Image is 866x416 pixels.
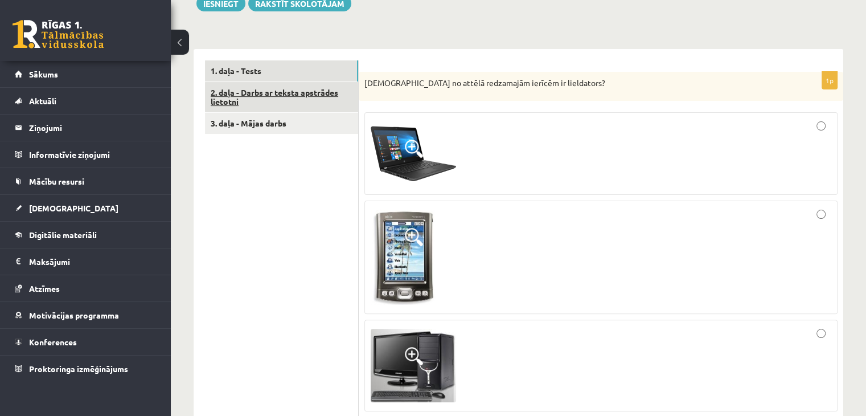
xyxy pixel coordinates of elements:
[205,60,358,81] a: 1. daļa - Tests
[15,222,157,248] a: Digitālie materiāli
[29,176,84,186] span: Mācību resursi
[15,195,157,221] a: [DEMOGRAPHIC_DATA]
[371,210,437,305] img: 2.jpg
[29,69,58,79] span: Sākums
[15,88,157,114] a: Aktuāli
[371,121,456,186] img: 1.PNG
[822,71,838,89] p: 1p
[15,168,157,194] a: Mācību resursi
[205,82,358,113] a: 2. daļa - Darbs ar teksta apstrādes lietotni
[29,115,157,141] legend: Ziņojumi
[15,248,157,275] a: Maksājumi
[371,329,456,402] img: 3.PNG
[29,337,77,347] span: Konferences
[15,302,157,328] a: Motivācijas programma
[15,356,157,382] a: Proktoringa izmēģinājums
[13,20,104,48] a: Rīgas 1. Tālmācības vidusskola
[15,115,157,141] a: Ziņojumi
[29,283,60,293] span: Atzīmes
[29,203,118,213] span: [DEMOGRAPHIC_DATA]
[29,230,97,240] span: Digitālie materiāli
[205,113,358,134] a: 3. daļa - Mājas darbs
[15,61,157,87] a: Sākums
[29,248,157,275] legend: Maksājumi
[15,329,157,355] a: Konferences
[29,96,56,106] span: Aktuāli
[29,364,128,374] span: Proktoringa izmēģinājums
[29,141,157,168] legend: Informatīvie ziņojumi
[15,141,157,168] a: Informatīvie ziņojumi
[364,78,781,89] p: [DEMOGRAPHIC_DATA] no attēlā redzamajām ierīcēm ir lieldators?
[29,310,119,320] span: Motivācijas programma
[15,275,157,301] a: Atzīmes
